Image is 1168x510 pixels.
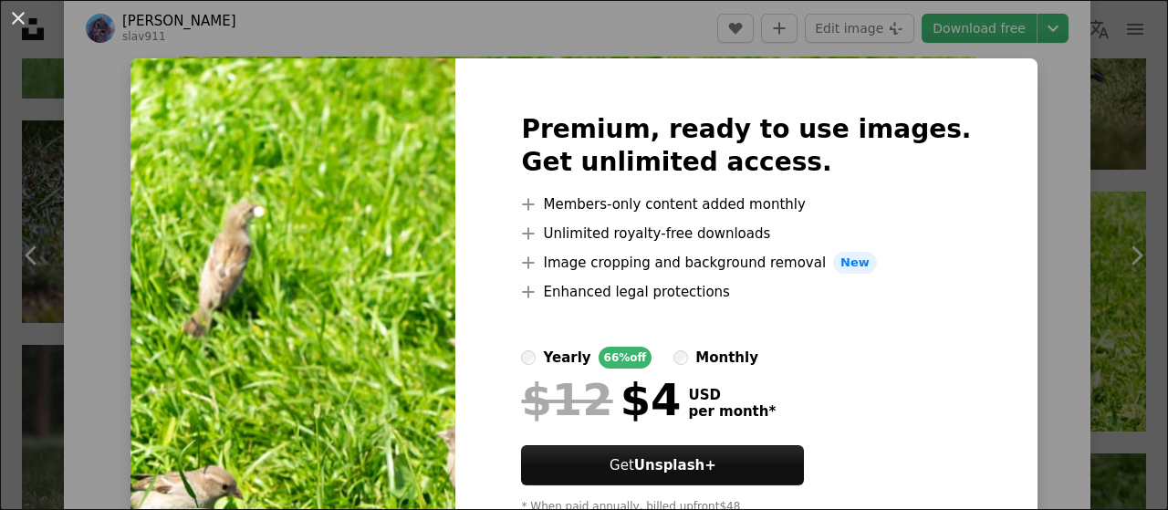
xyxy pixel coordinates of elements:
[521,376,612,423] span: $12
[695,347,758,369] div: monthly
[521,113,971,179] h2: Premium, ready to use images. Get unlimited access.
[833,252,877,274] span: New
[521,376,681,423] div: $4
[521,445,804,485] button: GetUnsplash+
[688,387,776,403] span: USD
[634,457,716,474] strong: Unsplash+
[673,350,688,365] input: monthly
[521,350,536,365] input: yearly66%off
[599,347,652,369] div: 66% off
[521,223,971,245] li: Unlimited royalty-free downloads
[543,347,590,369] div: yearly
[688,403,776,420] span: per month *
[521,193,971,215] li: Members-only content added monthly
[521,252,971,274] li: Image cropping and background removal
[521,281,971,303] li: Enhanced legal protections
